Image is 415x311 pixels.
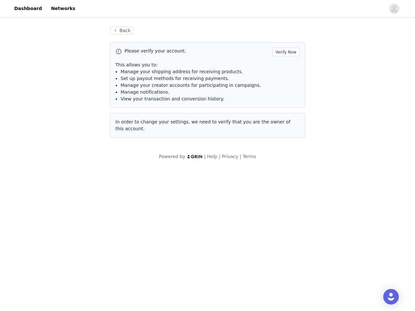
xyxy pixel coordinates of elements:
[110,27,133,34] button: Back
[272,48,300,56] button: Verify Now
[391,4,397,14] div: avatar
[121,69,243,74] span: Manage your shipping address for receiving products.
[383,289,399,305] div: Open Intercom Messenger
[121,83,261,88] span: Manage your creator accounts for participating in campaigns.
[10,1,46,16] a: Dashboard
[204,154,206,159] span: |
[240,154,241,159] span: |
[187,155,203,159] img: logo
[222,154,238,159] a: Privacy
[115,119,290,131] span: In order to change your settings, we need to verify that you are the owner of this account.
[115,62,300,68] p: This allows you to:
[243,154,256,159] a: Terms
[124,48,270,54] p: Please verify your account.
[121,96,224,101] span: View your transaction and conversion history.
[121,89,170,95] span: Manage notifications.
[159,154,185,159] span: Powered by
[219,154,220,159] span: |
[47,1,79,16] a: Networks
[207,154,218,159] a: Help
[121,76,229,81] span: Set up payout methods for receiving payments.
